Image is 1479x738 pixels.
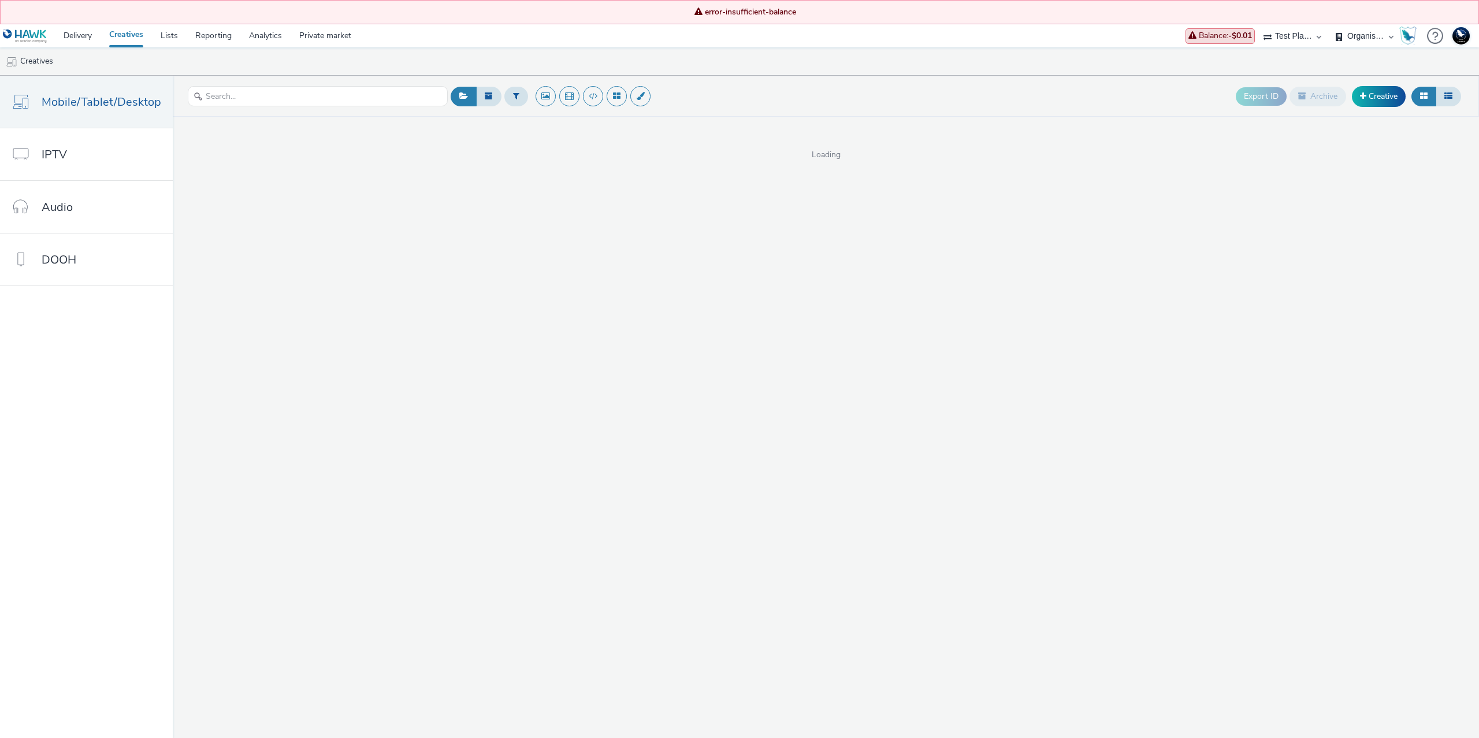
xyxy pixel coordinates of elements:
[42,251,76,268] span: DOOH
[187,24,240,47] a: Reporting
[1399,27,1417,45] img: Hawk Academy
[291,24,360,47] a: Private market
[101,24,152,47] a: Creatives
[1188,30,1252,41] span: Balance :
[42,199,73,216] span: Audio
[1411,87,1436,106] button: Grid
[1436,87,1461,106] button: Table
[1290,87,1346,106] button: Archive
[1236,87,1287,106] button: Export ID
[1186,28,1255,43] a: Balance:-$0.01
[42,146,67,163] span: IPTV
[1352,86,1406,107] a: Creative
[1186,28,1255,43] div: Today's expenses are not yet included in the balance
[152,24,187,47] a: Lists
[1399,27,1421,45] a: Hawk Academy
[188,86,448,106] input: Search...
[1228,30,1252,41] strong: -$0.01
[173,149,1479,161] span: Loading
[6,56,17,68] img: mobile
[24,6,1467,18] span: error-insufficient-balance
[55,24,101,47] a: Delivery
[1452,27,1470,44] img: Support Hawk
[240,24,291,47] a: Analytics
[3,29,47,43] img: undefined Logo
[42,94,161,110] span: Mobile/Tablet/Desktop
